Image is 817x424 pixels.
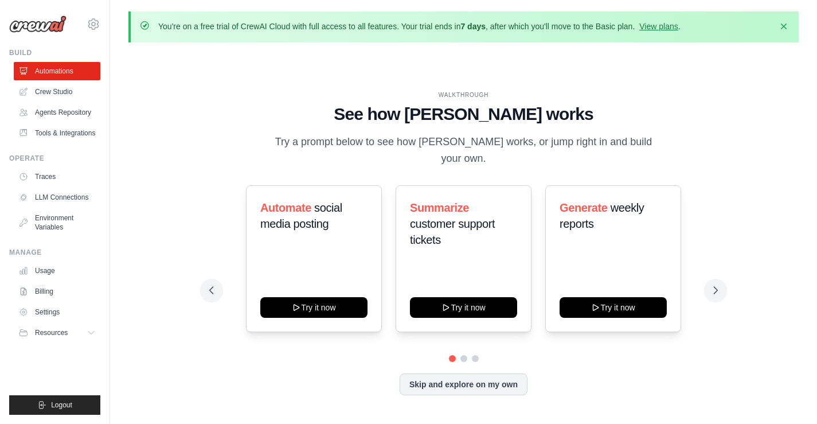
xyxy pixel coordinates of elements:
[14,103,100,122] a: Agents Repository
[410,217,495,246] span: customer support tickets
[51,400,72,410] span: Logout
[260,297,368,318] button: Try it now
[460,22,486,31] strong: 7 days
[14,83,100,101] a: Crew Studio
[14,168,100,186] a: Traces
[9,248,100,257] div: Manage
[158,21,681,32] p: You're on a free trial of CrewAI Cloud with full access to all features. Your trial ends in , aft...
[209,104,718,125] h1: See how [PERSON_NAME] works
[14,324,100,342] button: Resources
[260,201,311,214] span: Automate
[400,374,527,395] button: Skip and explore on my own
[410,297,517,318] button: Try it now
[14,282,100,301] a: Billing
[410,201,469,214] span: Summarize
[639,22,678,31] a: View plans
[271,134,656,168] p: Try a prompt below to see how [PERSON_NAME] works, or jump right in and build your own.
[14,188,100,207] a: LLM Connections
[35,328,68,337] span: Resources
[14,303,100,321] a: Settings
[209,91,718,99] div: WALKTHROUGH
[14,62,100,80] a: Automations
[14,262,100,280] a: Usage
[9,48,100,57] div: Build
[560,297,667,318] button: Try it now
[14,209,100,236] a: Environment Variables
[9,395,100,415] button: Logout
[14,124,100,142] a: Tools & Integrations
[9,15,67,33] img: Logo
[9,154,100,163] div: Operate
[560,201,608,214] span: Generate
